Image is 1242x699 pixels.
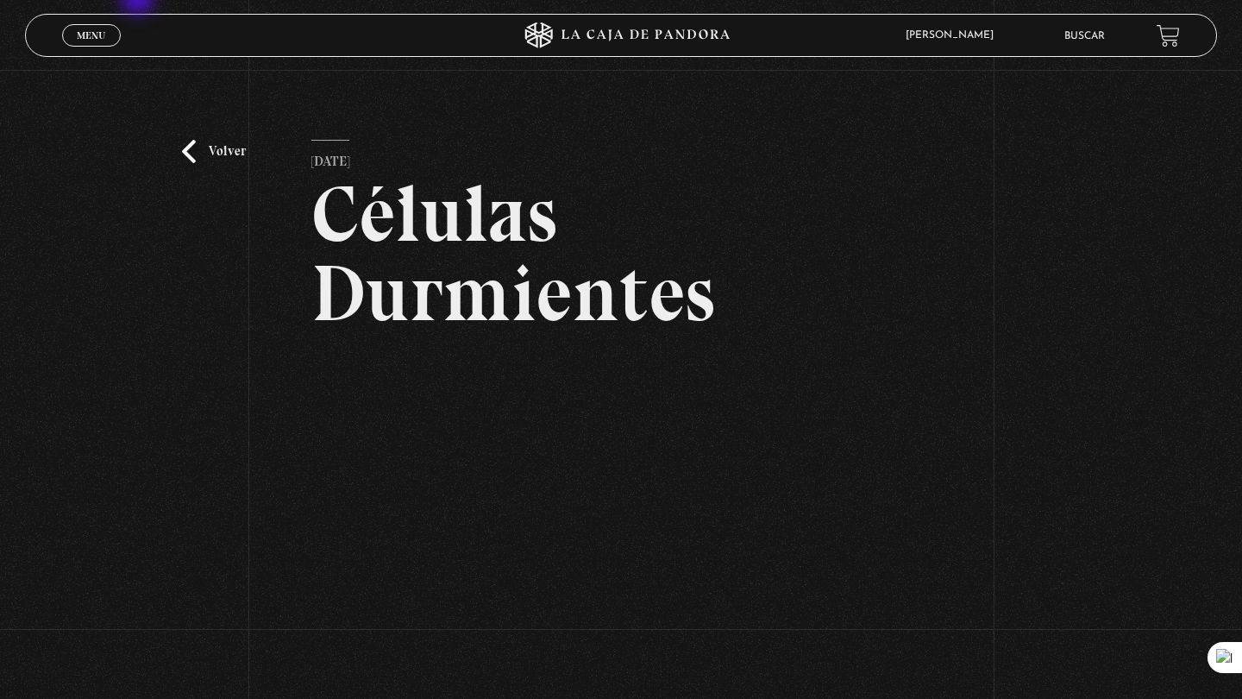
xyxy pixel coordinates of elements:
[897,30,1011,41] span: [PERSON_NAME]
[1157,24,1180,47] a: View your shopping cart
[182,140,246,163] a: Volver
[1064,31,1105,41] a: Buscar
[72,45,112,57] span: Cerrar
[311,140,349,174] p: [DATE]
[311,174,931,333] h2: Células Durmientes
[77,30,105,41] span: Menu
